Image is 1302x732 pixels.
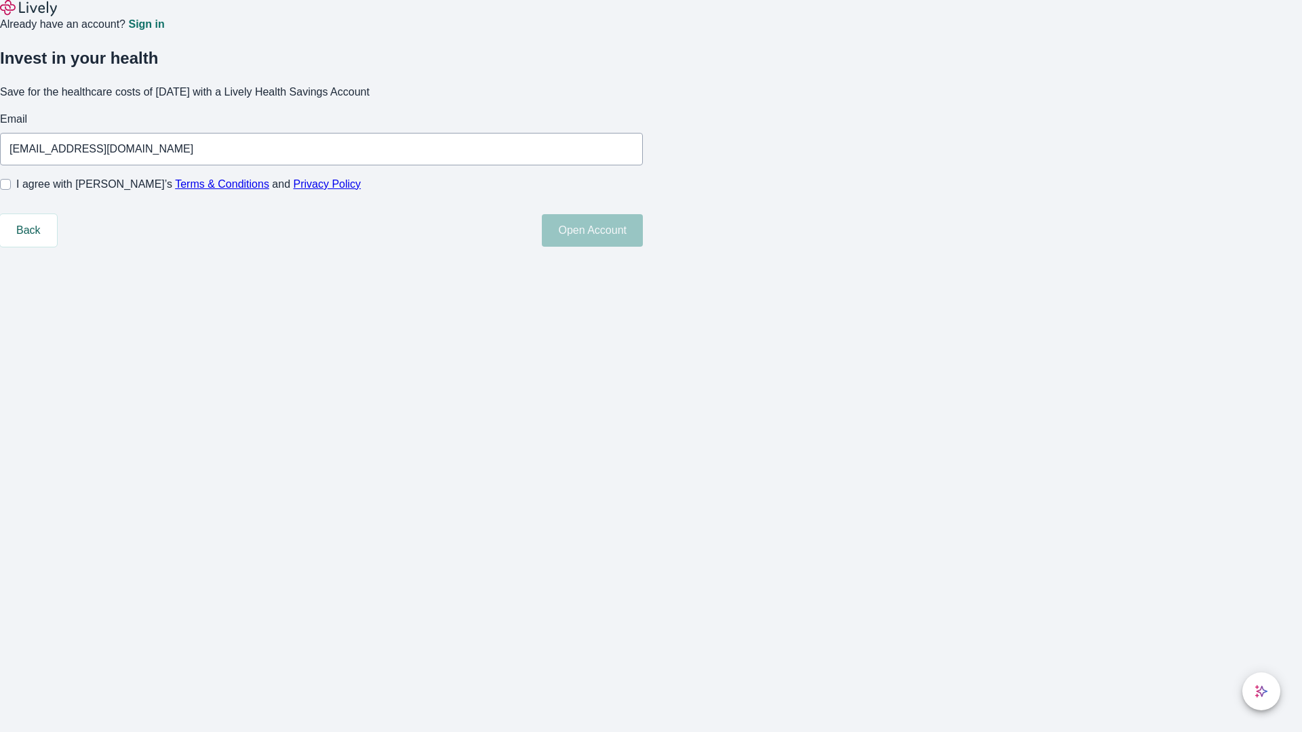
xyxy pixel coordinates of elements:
svg: Lively AI Assistant [1255,685,1268,698]
span: I agree with [PERSON_NAME]’s and [16,176,361,192]
a: Sign in [128,19,164,30]
a: Privacy Policy [294,178,361,190]
a: Terms & Conditions [175,178,269,190]
button: chat [1242,672,1280,710]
